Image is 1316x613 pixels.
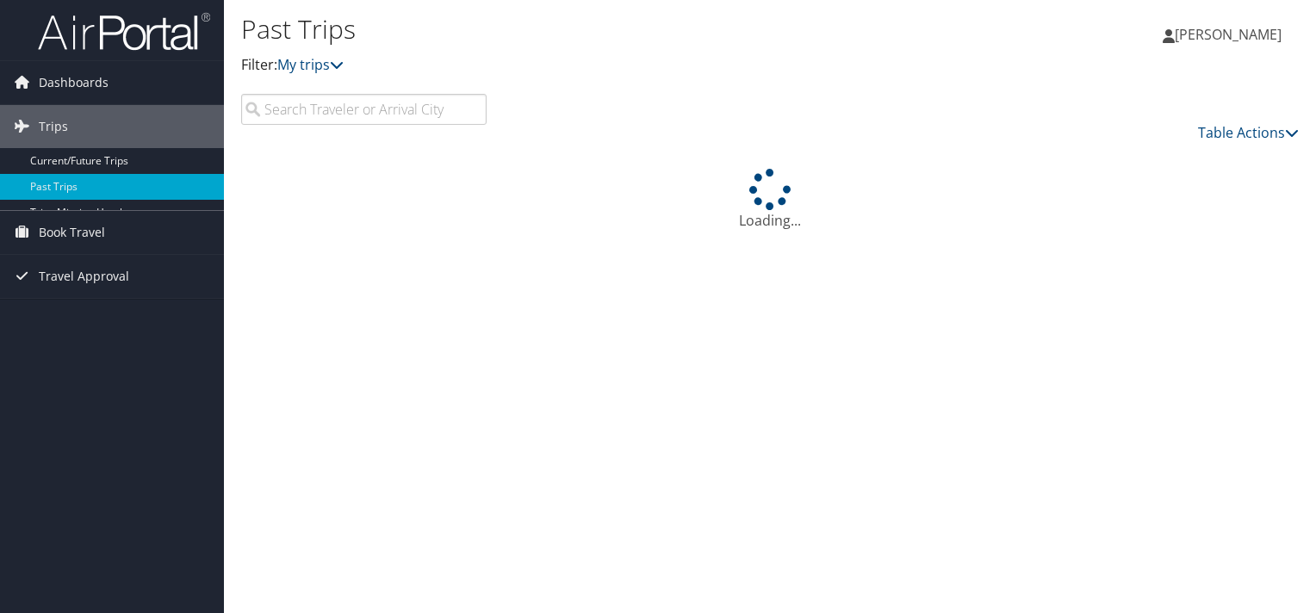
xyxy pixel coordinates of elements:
img: airportal-logo.png [38,11,210,52]
span: Book Travel [39,211,105,254]
span: [PERSON_NAME] [1175,25,1282,44]
span: Dashboards [39,61,109,104]
a: [PERSON_NAME] [1163,9,1299,60]
p: Filter: [241,54,947,77]
span: Travel Approval [39,255,129,298]
input: Search Traveler or Arrival City [241,94,487,125]
a: My trips [277,55,344,74]
span: Trips [39,105,68,148]
a: Table Actions [1198,123,1299,142]
div: Loading... [241,169,1299,231]
h1: Past Trips [241,11,947,47]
